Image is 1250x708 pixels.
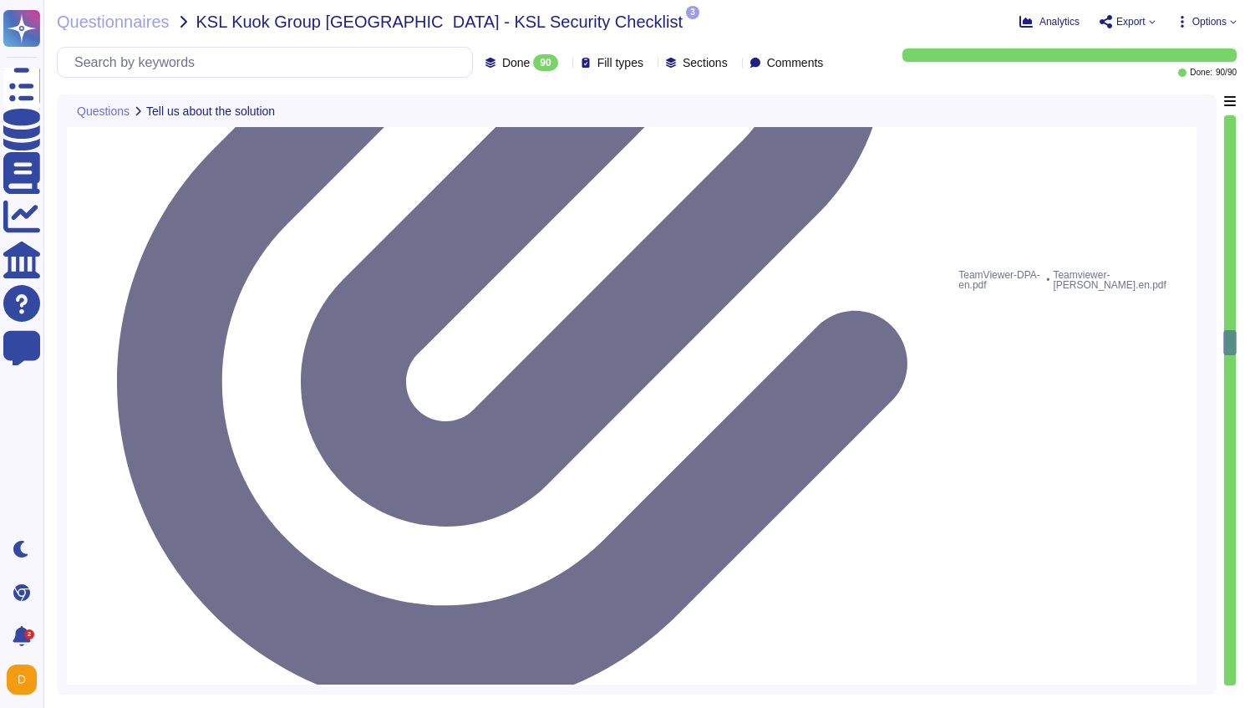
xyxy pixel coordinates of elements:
[1216,69,1237,77] span: 90 / 90
[1053,267,1186,293] span: Teamviewer-[PERSON_NAME].en.pdf
[1039,17,1080,27] span: Analytics
[1190,69,1212,77] span: Done:
[3,661,48,698] button: user
[683,57,728,69] span: Sections
[77,105,130,117] span: Questions
[1019,15,1080,28] button: Analytics
[767,57,824,69] span: Comments
[597,57,643,69] span: Fill types
[1116,17,1146,27] span: Export
[24,629,34,639] div: 2
[7,665,37,695] img: user
[57,13,170,30] span: Questionnaires
[1192,17,1227,27] span: Options
[958,267,1049,293] span: TeamViewer-DPA-en.pdf
[1046,275,1049,285] span: •
[196,13,683,30] span: KSL Kuok Group [GEOGRAPHIC_DATA] - KSL Security Checklist
[533,54,557,71] div: 90
[66,48,472,77] input: Search by keywords
[146,105,275,117] span: Tell us about the solution
[686,6,699,19] span: 3
[502,57,530,69] span: Done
